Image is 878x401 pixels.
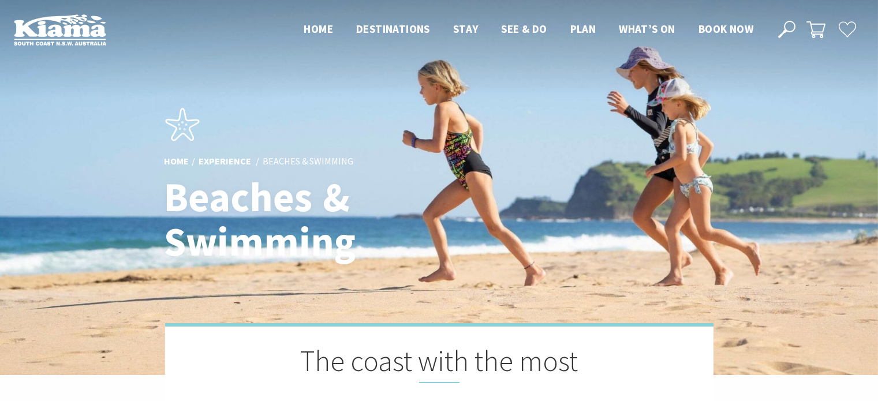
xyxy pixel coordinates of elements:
a: Home [164,156,189,168]
span: Book now [698,22,753,36]
span: What’s On [619,22,675,36]
span: Plan [570,22,596,36]
a: Experience [199,156,251,168]
nav: Main Menu [292,20,765,39]
span: Home [304,22,333,36]
li: Beaches & Swimming [263,155,353,170]
span: Destinations [356,22,430,36]
span: See & Do [501,22,547,36]
h2: The coast with the most [223,344,656,383]
span: Stay [453,22,479,36]
img: Kiama Logo [14,14,106,46]
h1: Beaches & Swimming [164,175,490,264]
